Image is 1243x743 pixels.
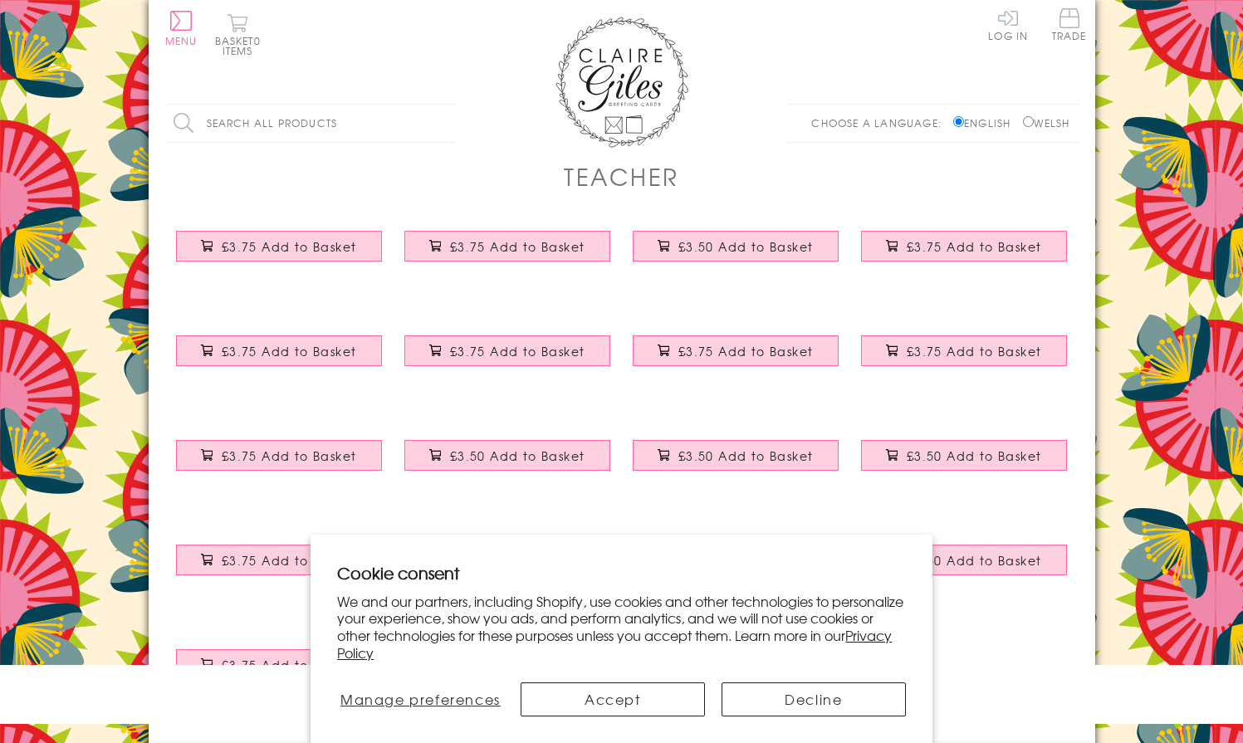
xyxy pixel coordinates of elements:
[988,8,1028,41] a: Log In
[678,447,814,464] span: £3.50 Add to Basket
[633,440,839,471] button: £3.50 Add to Basket
[850,218,1079,290] a: Christmas Card, Present, Merry Christmas, Teaching Assistant, Tassel Embellished £3.75 Add to Basket
[337,625,892,662] a: Privacy Policy
[394,218,622,290] a: Christmas Card, Cracker, To a Great Teacher, Happy Christmas, Tassel Embellished £3.75 Add to Basket
[1023,116,1034,127] input: Welsh
[622,428,850,499] a: Thank You Card, Pink Stars, To a Great Teacher £3.50 Add to Basket
[521,682,705,716] button: Accept
[861,335,1067,366] button: £3.75 Add to Basket
[340,689,501,709] span: Manage preferences
[176,335,382,366] button: £3.75 Add to Basket
[165,532,394,604] a: Thank You Teaching Assistant Card, Rosette, Embellished with a colourful tassel £3.75 Add to Basket
[850,323,1079,394] a: Christmas Card, Pile of School Books, Top Teacher, Embellished with pompoms £3.75 Add to Basket
[953,115,1019,130] label: English
[633,335,839,366] button: £3.75 Add to Basket
[223,33,261,58] span: 0 items
[404,231,610,262] button: £3.75 Add to Basket
[722,682,906,716] button: Decline
[222,657,357,673] span: £3.75 Add to Basket
[450,343,585,359] span: £3.75 Add to Basket
[439,105,456,142] input: Search
[907,447,1042,464] span: £3.50 Add to Basket
[555,17,688,148] img: Claire Giles Greetings Cards
[222,238,357,255] span: £3.75 Add to Basket
[394,532,622,604] a: Thank you Teaching Assistand Card, School, Embellished with pompoms £3.75 Add to Basket
[622,218,850,290] a: Christmas Card, Teacher Wreath and Baubles, text foiled in shiny gold £3.50 Add to Basket
[907,343,1042,359] span: £3.75 Add to Basket
[337,561,906,584] h2: Cookie consent
[165,323,394,394] a: Christmas Card, Robin classroom, Teacher, Embellished with colourful pompoms £3.75 Add to Basket
[176,440,382,471] button: £3.75 Add to Basket
[953,116,964,127] input: English
[622,323,850,394] a: Thank You Teacher Card, Medal & Books, Embellished with a colourful tassel £3.75 Add to Basket
[337,682,503,716] button: Manage preferences
[404,440,610,471] button: £3.50 Add to Basket
[633,231,839,262] button: £3.50 Add to Basket
[861,440,1067,471] button: £3.50 Add to Basket
[165,218,394,290] a: Christmas Card, Bauble and Berries, Great Teacher, Tassel Embellished £3.75 Add to Basket
[165,11,198,46] button: Menu
[450,238,585,255] span: £3.75 Add to Basket
[404,335,610,366] button: £3.75 Add to Basket
[165,33,198,48] span: Menu
[176,649,382,680] button: £3.75 Add to Basket
[176,545,382,575] button: £3.75 Add to Basket
[678,238,814,255] span: £3.50 Add to Basket
[222,552,357,569] span: £3.75 Add to Basket
[907,238,1042,255] span: £3.75 Add to Basket
[222,447,357,464] span: £3.75 Add to Basket
[165,637,394,708] a: Christmas Card, laurel wreath, Super Teacher, Pompom Embellished £3.75 Add to Basket
[564,159,679,193] h1: Teacher
[907,552,1042,569] span: £3.50 Add to Basket
[850,532,1079,604] a: Thank You Card, Pink Star, Thank you teacher, Embellished with a padded star £3.50 Add to Basket
[811,115,950,130] p: Choose a language:
[850,428,1079,499] a: Thank You Card, Blue Stars, To a Great Teacher £3.50 Add to Basket
[165,105,456,142] input: Search all products
[394,428,622,499] a: Thank You Teacher Card, Blue Star, Embellished with a padded star £3.50 Add to Basket
[678,343,814,359] span: £3.75 Add to Basket
[861,545,1067,575] button: £3.50 Add to Basket
[861,231,1067,262] button: £3.75 Add to Basket
[215,13,261,56] button: Basket0 items
[1052,8,1087,41] span: Trade
[176,231,382,262] button: £3.75 Add to Basket
[1023,115,1070,130] label: Welsh
[222,343,357,359] span: £3.75 Add to Basket
[394,323,622,394] a: Thank You Teacher Card, Trophy, Embellished with a colourful tassel £3.75 Add to Basket
[622,532,850,604] a: Thank You Teaching Assistant Card, Pink Star, Embellished with a padded star £3.50 Add to Basket
[1052,8,1087,44] a: Trade
[165,428,394,499] a: Thank you Teacher Card, School, Embellished with pompoms £3.75 Add to Basket
[337,593,906,662] p: We and our partners, including Shopify, use cookies and other technologies to personalize your ex...
[450,447,585,464] span: £3.50 Add to Basket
